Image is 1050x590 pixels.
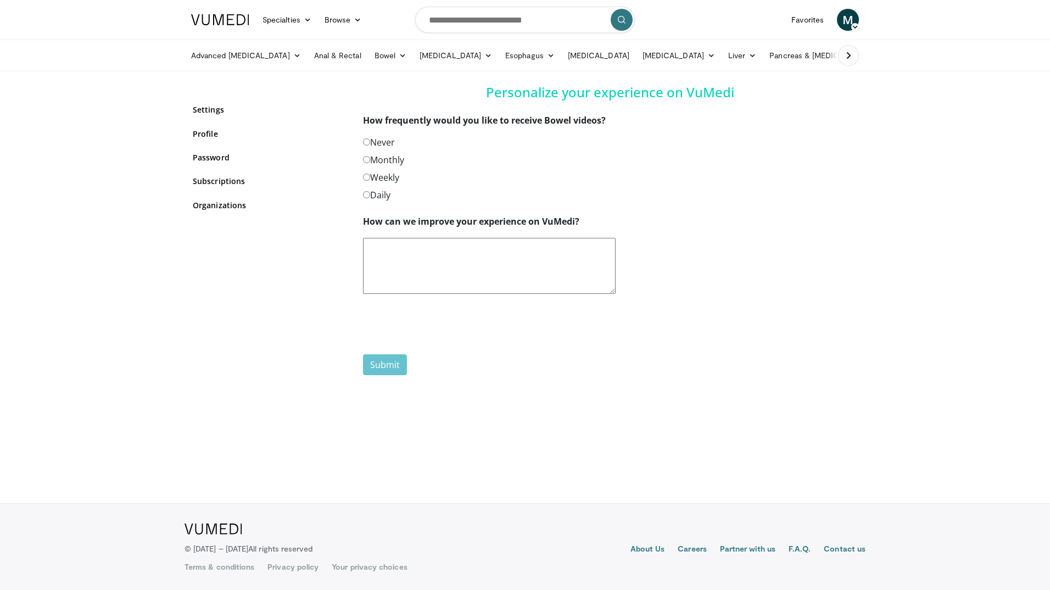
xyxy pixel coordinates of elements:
a: Subscriptions [193,175,347,187]
label: Monthly [363,153,404,166]
input: Search topics, interventions [415,7,635,33]
p: © [DATE] – [DATE] [185,543,313,554]
span: All rights reserved [248,544,312,553]
a: Terms & conditions [185,561,254,572]
img: VuMedi Logo [191,14,249,25]
a: Partner with us [720,543,775,556]
a: [MEDICAL_DATA] [636,44,722,66]
iframe: reCAPTCHA [363,303,530,346]
a: Contact us [824,543,865,556]
a: Settings [193,104,347,115]
a: F.A.Q. [789,543,811,556]
a: Your privacy choices [332,561,407,572]
img: VuMedi Logo [185,524,242,535]
a: Organizations [193,199,347,211]
a: Pancreas & [MEDICAL_DATA] [763,44,891,66]
a: [MEDICAL_DATA] [413,44,499,66]
label: Never [363,136,395,149]
a: Password [193,152,347,163]
input: Monthly [363,156,370,163]
input: Never [363,138,370,146]
label: How can we improve your experience on VuMedi? [363,215,579,228]
a: Favorites [785,9,830,31]
a: Bowel [368,44,413,66]
a: Advanced [MEDICAL_DATA] [185,44,308,66]
input: Weekly [363,174,370,181]
label: Daily [363,188,390,202]
a: Privacy policy [267,561,319,572]
a: About Us [630,543,665,556]
input: Daily [363,191,370,198]
a: Specialties [256,9,318,31]
label: Weekly [363,171,399,184]
a: Careers [678,543,707,556]
a: Profile [193,128,347,140]
a: [MEDICAL_DATA] [561,44,636,66]
h4: Personalize your experience on VuMedi [363,85,857,101]
a: Liver [722,44,763,66]
a: M [837,9,859,31]
a: Anal & Rectal [308,44,368,66]
strong: How frequently would you like to receive Bowel videos? [363,114,606,126]
a: Esophagus [499,44,561,66]
a: Browse [318,9,368,31]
